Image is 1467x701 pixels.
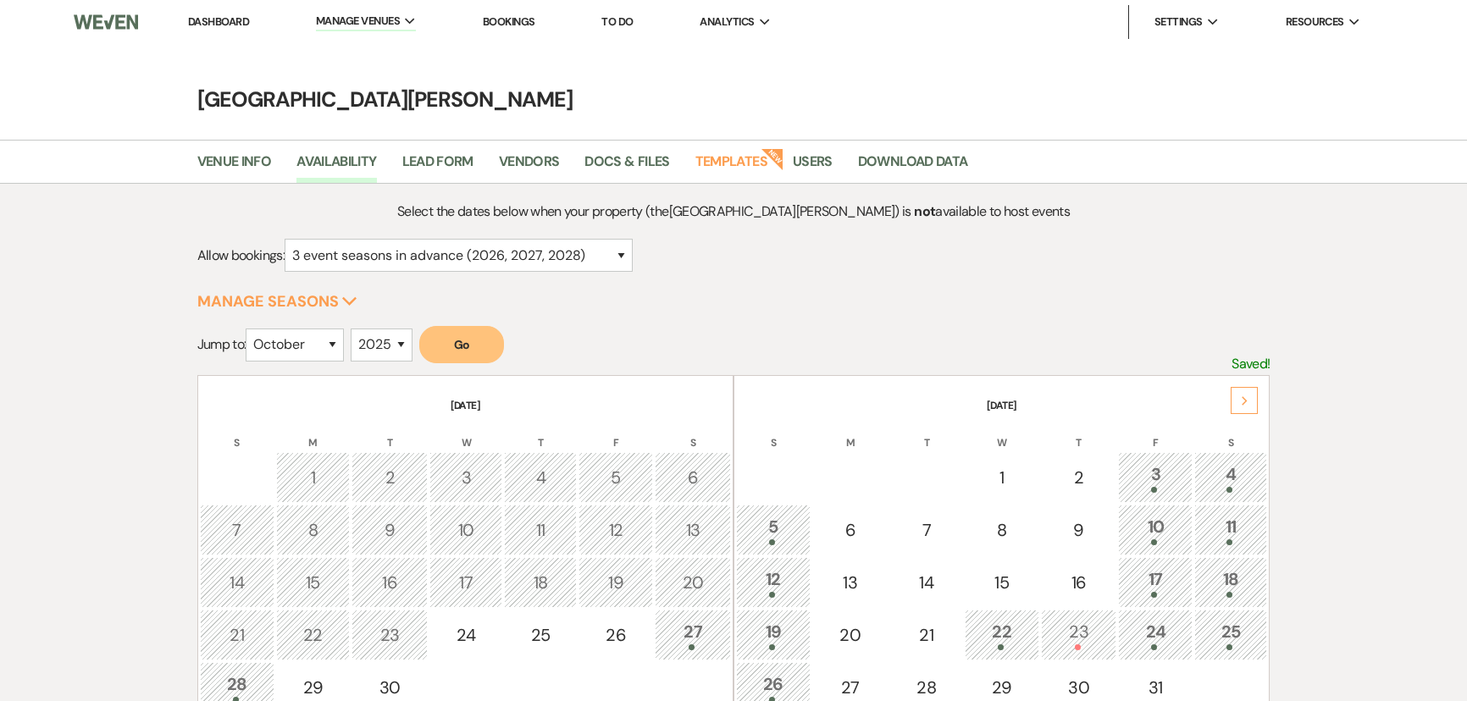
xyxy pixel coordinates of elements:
[1050,465,1108,490] div: 2
[197,335,246,353] span: Jump to:
[483,14,535,29] a: Bookings
[664,570,722,595] div: 20
[1204,619,1258,650] div: 25
[578,415,653,450] th: F
[1154,14,1203,30] span: Settings
[1127,675,1183,700] div: 31
[745,566,801,598] div: 12
[974,619,1030,650] div: 22
[974,465,1030,490] div: 1
[197,246,285,264] span: Allow bookings:
[736,415,811,450] th: S
[513,465,567,490] div: 4
[745,514,801,545] div: 5
[1050,517,1108,543] div: 9
[439,622,493,648] div: 24
[858,151,968,183] a: Download Data
[296,151,376,183] a: Availability
[276,415,351,450] th: M
[513,570,567,595] div: 18
[664,517,722,543] div: 13
[974,517,1030,543] div: 8
[1286,14,1344,30] span: Resources
[1050,619,1108,650] div: 23
[965,415,1039,450] th: W
[124,85,1343,114] h4: [GEOGRAPHIC_DATA][PERSON_NAME]
[1194,415,1267,450] th: S
[1050,570,1108,595] div: 16
[1127,619,1183,650] div: 24
[900,675,954,700] div: 28
[1204,566,1258,598] div: 18
[197,151,272,183] a: Venue Info
[974,570,1030,595] div: 15
[588,517,644,543] div: 12
[1118,415,1193,450] th: F
[361,675,418,700] div: 30
[285,570,341,595] div: 15
[588,622,644,648] div: 26
[890,415,963,450] th: T
[331,201,1136,223] p: Select the dates below when your property (the [GEOGRAPHIC_DATA][PERSON_NAME] ) is available to h...
[402,151,473,183] a: Lead Form
[588,465,644,490] div: 5
[900,622,954,648] div: 21
[439,517,493,543] div: 10
[1232,353,1270,375] p: Saved!
[499,151,560,183] a: Vendors
[513,517,567,543] div: 11
[504,415,577,450] th: T
[200,378,731,413] th: [DATE]
[822,517,879,543] div: 6
[361,517,418,543] div: 9
[1127,461,1183,493] div: 3
[419,326,504,363] button: Go
[209,622,265,648] div: 21
[1204,461,1258,493] div: 4
[761,146,784,170] strong: New
[316,13,400,30] span: Manage Venues
[695,151,767,183] a: Templates
[429,415,502,450] th: W
[900,517,954,543] div: 7
[352,415,428,450] th: T
[439,465,493,490] div: 3
[700,14,754,30] span: Analytics
[900,570,954,595] div: 14
[200,415,274,450] th: S
[74,4,138,40] img: Weven Logo
[197,294,357,309] button: Manage Seasons
[745,619,801,650] div: 19
[822,622,879,648] div: 20
[361,465,418,490] div: 2
[285,622,341,648] div: 22
[584,151,669,183] a: Docs & Files
[1127,566,1183,598] div: 17
[209,517,265,543] div: 7
[601,14,633,29] a: To Do
[285,675,341,700] div: 29
[285,517,341,543] div: 8
[736,378,1267,413] th: [DATE]
[664,619,722,650] div: 27
[439,570,493,595] div: 17
[1050,675,1108,700] div: 30
[655,415,731,450] th: S
[793,151,833,183] a: Users
[914,202,935,220] strong: not
[822,675,879,700] div: 27
[664,465,722,490] div: 6
[361,622,418,648] div: 23
[588,570,644,595] div: 19
[188,14,249,29] a: Dashboard
[812,415,889,450] th: M
[1204,514,1258,545] div: 11
[1041,415,1117,450] th: T
[209,570,265,595] div: 14
[361,570,418,595] div: 16
[285,465,341,490] div: 1
[822,570,879,595] div: 13
[974,675,1030,700] div: 29
[513,622,567,648] div: 25
[1127,514,1183,545] div: 10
